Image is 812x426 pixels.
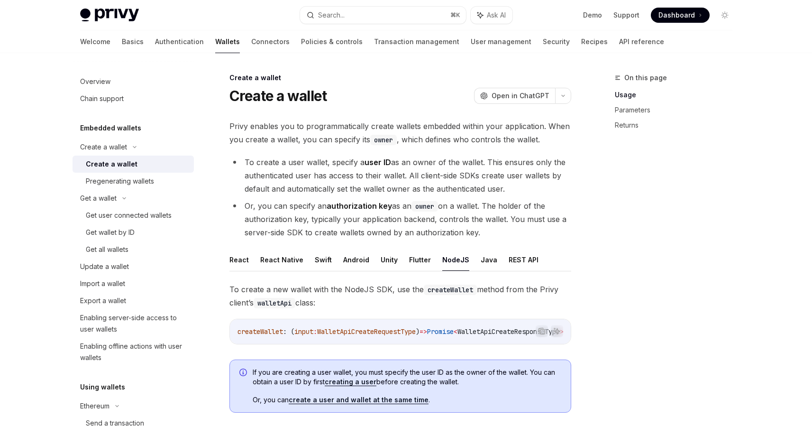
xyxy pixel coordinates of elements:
strong: authorization key [327,201,392,211]
div: Update a wallet [80,261,129,272]
code: owner [411,201,438,212]
h1: Create a wallet [229,87,327,104]
a: Recipes [581,30,608,53]
button: Toggle dark mode [717,8,732,23]
button: React Native [260,249,303,271]
a: create a user and wallet at the same time [289,396,429,404]
span: Privy enables you to programmatically create wallets embedded within your application. When you c... [229,120,571,146]
a: Export a wallet [73,292,194,309]
span: To create a new wallet with the NodeJS SDK, use the method from the Privy client’s class: [229,283,571,309]
button: Open in ChatGPT [474,88,555,104]
a: Parameters [615,102,740,118]
div: Create a wallet [86,158,137,170]
a: Authentication [155,30,204,53]
div: Ethereum [80,400,109,412]
span: If you are creating a user wallet, you must specify the user ID as the owner of the wallet. You c... [253,368,561,387]
div: Get wallet by ID [86,227,135,238]
span: Promise [427,327,454,336]
span: createWallet [237,327,283,336]
div: Create a wallet [229,73,571,83]
a: Pregenerating wallets [73,173,194,190]
a: Transaction management [374,30,459,53]
svg: Info [239,369,249,378]
a: creating a user [325,378,376,386]
a: Welcome [80,30,110,53]
span: : [313,327,317,336]
a: Update a wallet [73,258,194,275]
div: Create a wallet [80,141,127,153]
a: Get all wallets [73,241,194,258]
a: Demo [583,10,602,20]
div: Export a wallet [80,295,126,306]
div: Enabling offline actions with user wallets [80,341,188,363]
a: Enabling server-side access to user wallets [73,309,194,338]
button: Ask AI [551,325,563,337]
button: REST API [509,249,538,271]
div: Chain support [80,93,124,104]
div: Search... [318,9,345,21]
span: Dashboard [658,10,695,20]
button: Java [481,249,497,271]
a: Dashboard [651,8,710,23]
span: > [560,327,564,336]
span: WalletApiCreateResponseType [457,327,560,336]
span: : ( [283,327,294,336]
button: Search...⌘K [300,7,466,24]
div: Pregenerating wallets [86,176,154,187]
a: Support [613,10,639,20]
a: Basics [122,30,144,53]
button: Swift [315,249,332,271]
span: Ask AI [487,10,506,20]
span: WalletApiCreateRequestType [317,327,416,336]
span: Or, you can . [253,395,561,405]
span: < [454,327,457,336]
h5: Embedded wallets [80,122,141,134]
a: Wallets [215,30,240,53]
img: light logo [80,9,139,22]
a: User management [471,30,531,53]
button: Android [343,249,369,271]
a: Get user connected wallets [73,207,194,224]
button: Flutter [409,249,431,271]
a: Usage [615,87,740,102]
span: Open in ChatGPT [492,91,549,101]
a: Chain support [73,90,194,107]
span: On this page [624,72,667,83]
span: ⌘ K [450,11,460,19]
a: Enabling offline actions with user wallets [73,338,194,366]
a: Security [543,30,570,53]
a: Overview [73,73,194,90]
button: NodeJS [442,249,469,271]
div: Get user connected wallets [86,210,172,221]
button: Unity [381,249,398,271]
a: Create a wallet [73,156,194,173]
span: input [294,327,313,336]
code: owner [370,135,397,145]
button: Ask AI [471,7,512,24]
li: Or, you can specify an as an on a wallet. The holder of the authorization key, typically your app... [229,199,571,239]
a: Connectors [251,30,290,53]
li: To create a user wallet, specify a as an owner of the wallet. This ensures only the authenticated... [229,156,571,195]
h5: Using wallets [80,381,125,393]
div: Enabling server-side access to user wallets [80,312,188,335]
code: createWallet [424,285,477,295]
button: React [229,249,249,271]
div: Get a wallet [80,193,117,204]
a: Import a wallet [73,275,194,292]
div: Get all wallets [86,244,128,255]
code: walletApi [254,298,295,308]
span: ) [416,327,420,336]
div: Import a wallet [80,278,125,289]
strong: user ID [365,157,391,167]
a: Policies & controls [301,30,363,53]
a: Get wallet by ID [73,224,194,241]
div: Overview [80,76,110,87]
a: Returns [615,118,740,133]
button: Copy the contents from the code block [536,325,548,337]
span: => [420,327,427,336]
a: API reference [619,30,664,53]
